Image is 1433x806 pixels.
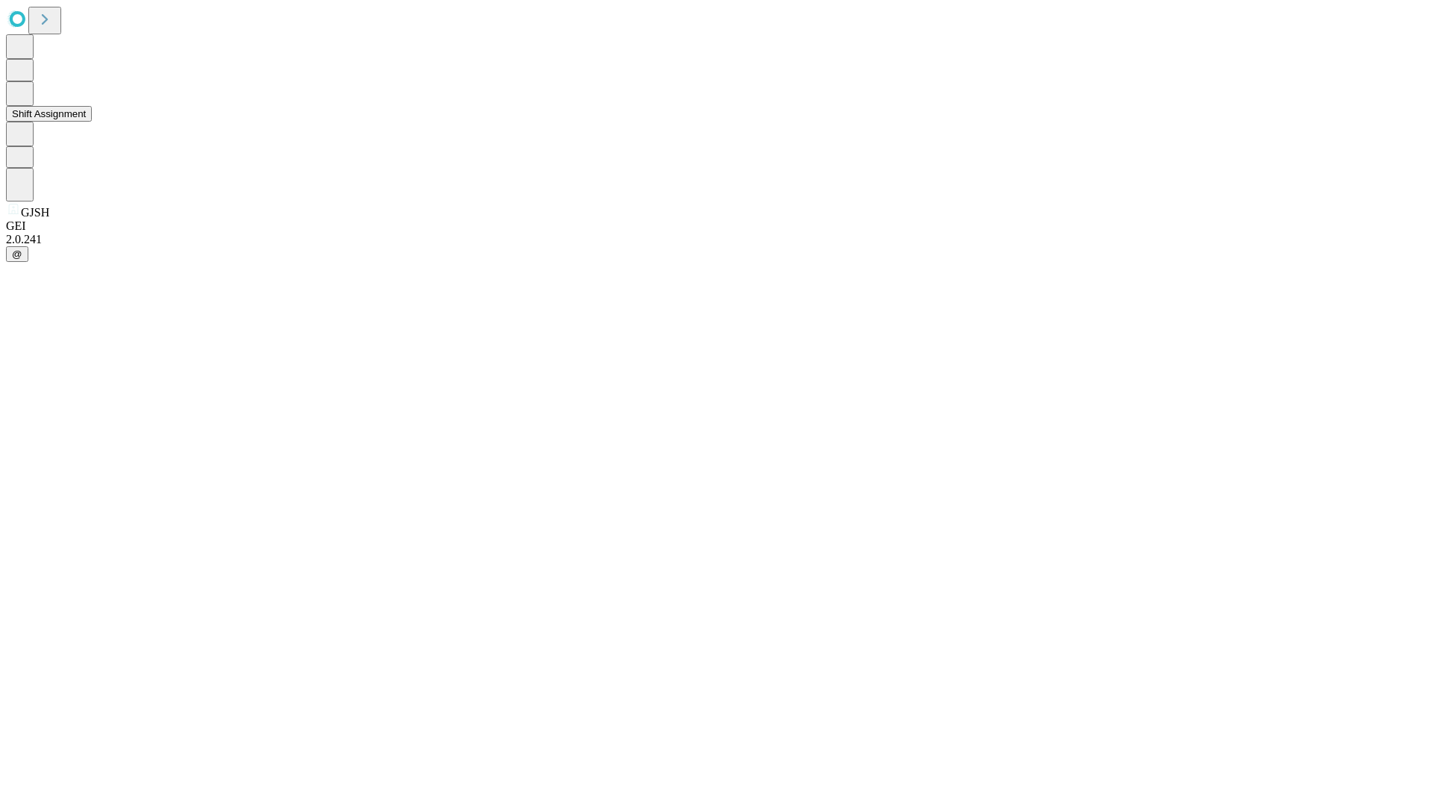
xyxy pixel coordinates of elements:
span: @ [12,249,22,260]
span: GJSH [21,206,49,219]
button: Shift Assignment [6,106,92,122]
div: GEI [6,219,1427,233]
div: 2.0.241 [6,233,1427,246]
button: @ [6,246,28,262]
